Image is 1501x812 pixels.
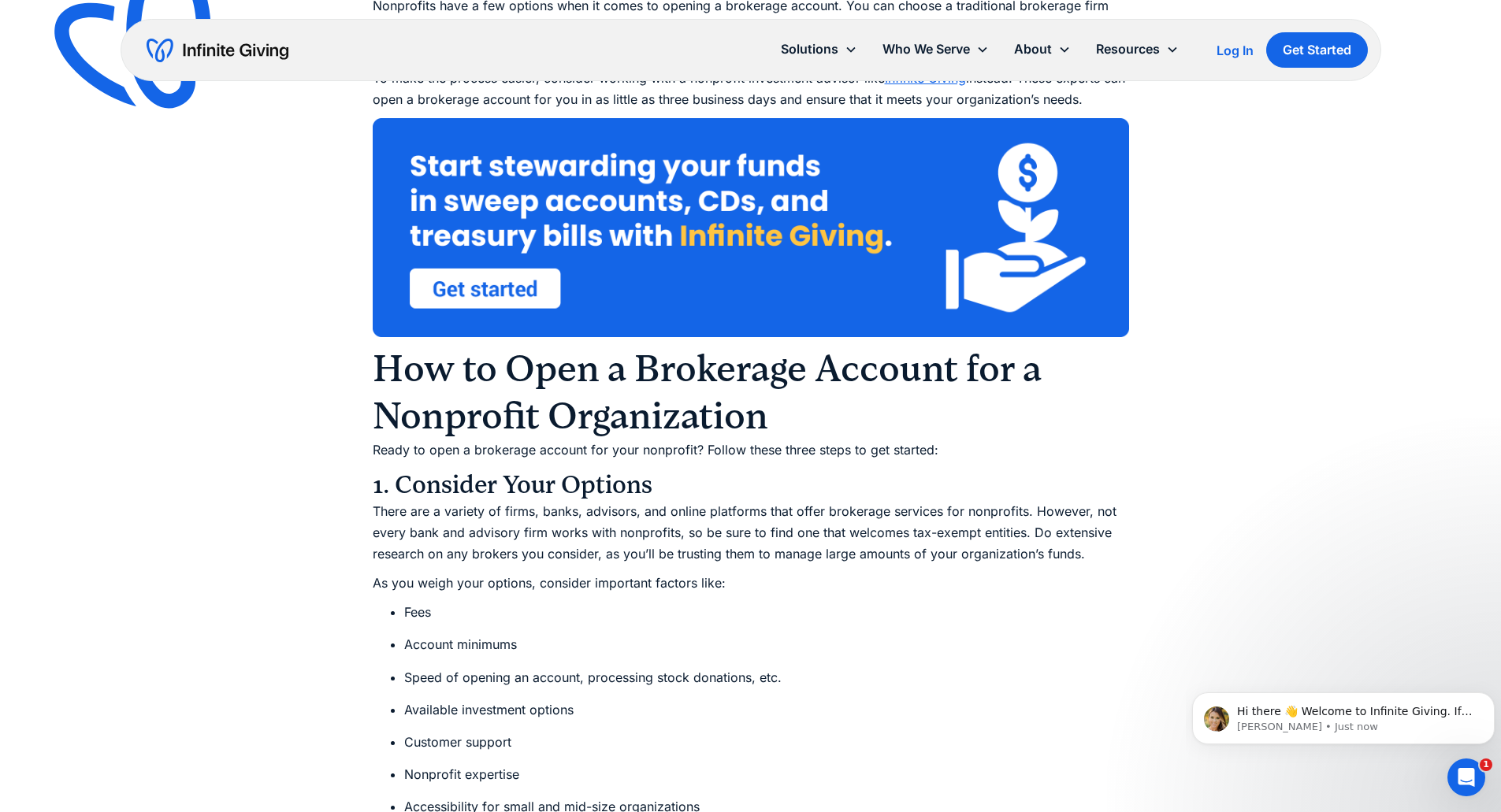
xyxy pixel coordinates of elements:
p: To make the process easier, consider working with a nonprofit investment advisor like instead. Th... [373,68,1129,110]
h2: How to Open a Brokerage Account for a Nonprofit Organization [373,345,1129,439]
div: Resources [1096,39,1160,60]
iframe: Intercom notifications message [1186,659,1501,769]
li: Fees [404,602,1129,623]
div: Solutions [781,39,838,60]
div: Resources [1083,32,1191,66]
h3: 1. Consider Your Options [373,469,1129,501]
li: Account minimums [404,634,1129,655]
div: Who We Serve [882,39,970,60]
a: Infinite Giving [885,70,966,86]
li: Available investment options [404,699,1129,721]
li: Customer support [404,732,1129,753]
span: 1 [1480,758,1492,771]
p: As you weigh your options, consider important factors like: [373,573,1129,594]
div: About [1014,39,1052,60]
iframe: Intercom live chat [1447,758,1485,796]
div: Solutions [768,32,870,66]
li: Nonprofit expertise [404,764,1129,785]
div: About [1001,32,1083,66]
div: Who We Serve [870,32,1001,66]
p: Ready to open a brokerage account for your nonprofit? Follow these three steps to get started: [373,439,1129,461]
a: home [147,38,288,63]
img: Start stewarding your funds in sweep accounts, CDs, and treasury bills with Infinite Giving. Clic... [373,118,1129,337]
li: Speed of opening an account, processing stock donations, etc. [404,667,1129,688]
p: There are a variety of firms, banks, advisors, and online platforms that offer brokerage services... [373,501,1129,565]
div: Log In [1217,44,1254,57]
a: Get Started [1266,32,1368,68]
a: Log In [1217,41,1254,60]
